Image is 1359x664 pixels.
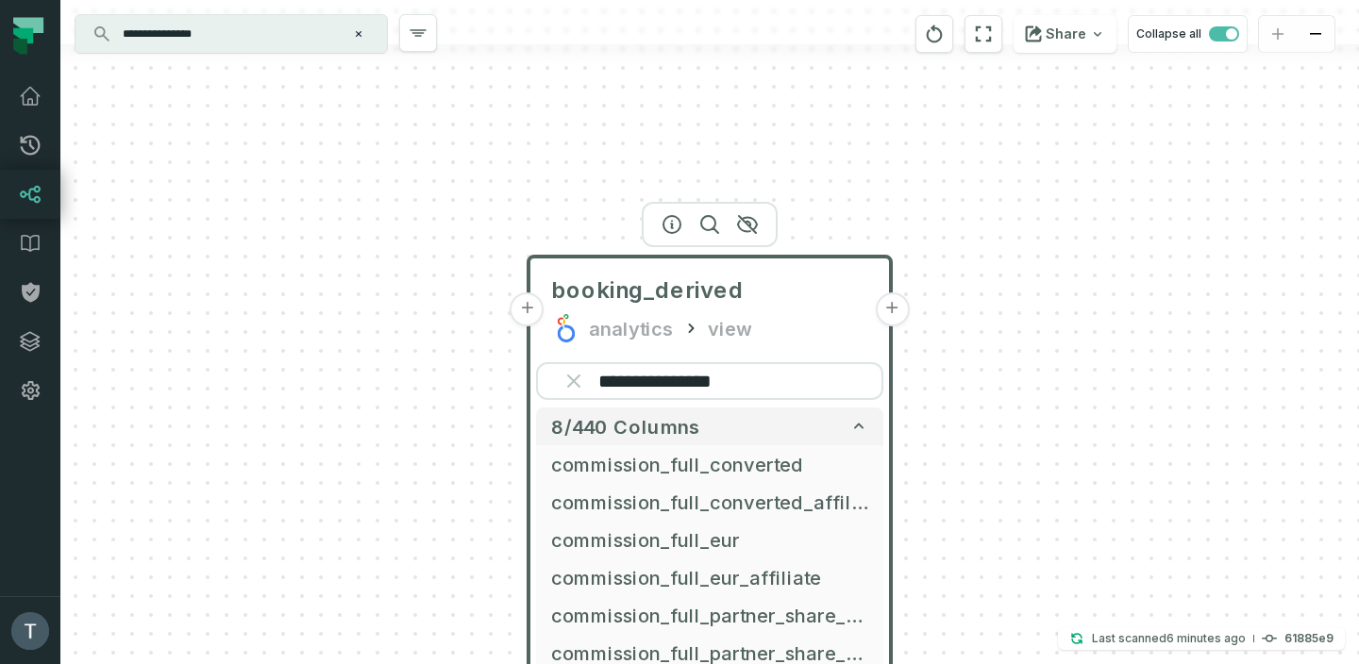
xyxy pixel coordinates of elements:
p: Last scanned [1092,629,1246,648]
span: commission_full_partner_share_affiliate [551,601,868,629]
span: booking_derived [551,275,744,306]
button: commission_full_converted [536,445,883,483]
div: view [708,313,751,343]
span: commission_full_eur_affiliate [551,563,868,591]
button: zoom out [1297,16,1334,53]
button: Collapse all [1128,15,1248,53]
span: commission_full_eur [551,525,868,554]
button: commission_full_eur_affiliate [536,558,883,596]
div: analytics [589,313,674,343]
button: Clear [559,366,589,396]
h4: 61885e9 [1284,633,1334,644]
button: Clear search query [349,25,368,43]
relative-time: Aug 14, 2025, 1:20 PM GMT+2 [1166,631,1246,645]
button: commission_full_partner_share_affiliate [536,596,883,634]
button: + [511,292,545,326]
button: commission_full_converted_affiliate [536,483,883,521]
span: commission_full_converted_affiliate [551,488,868,516]
button: Share [1014,15,1116,53]
button: + [875,292,909,326]
span: commission_full_converted [551,450,868,478]
span: 8/440 columns [551,415,700,438]
button: Last scanned[DATE] 13:20:5561885e9 [1058,627,1345,650]
img: avatar of Taher Hekmatfar [11,612,49,650]
button: commission_full_eur [536,521,883,558]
